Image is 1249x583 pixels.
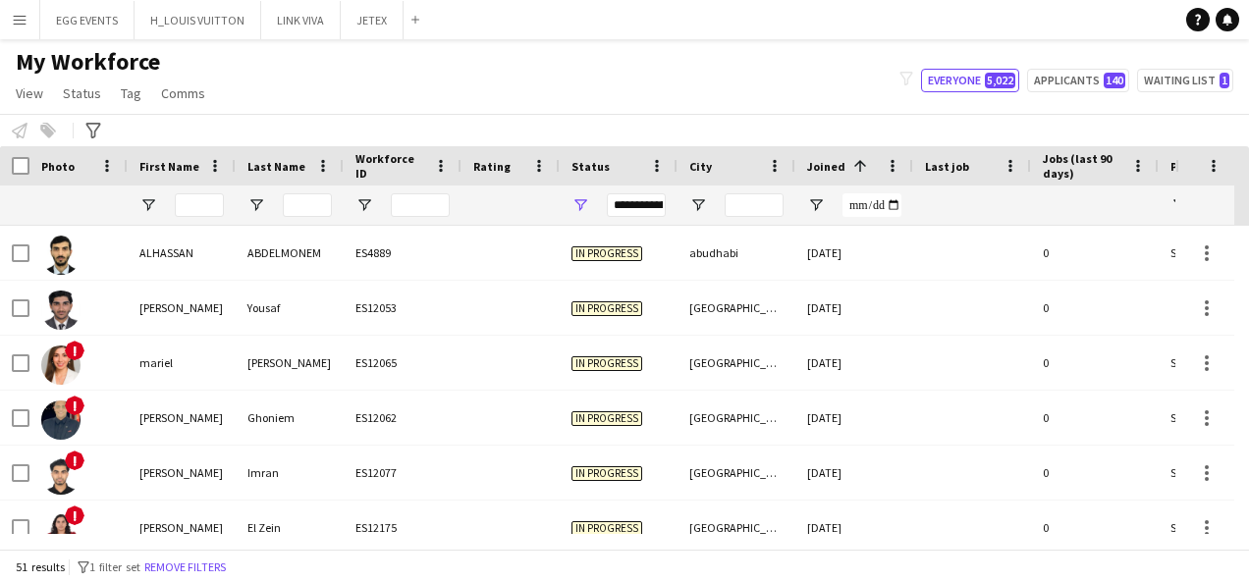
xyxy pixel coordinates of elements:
[344,281,462,335] div: ES12053
[1170,159,1210,174] span: Profile
[55,80,109,106] a: Status
[344,446,462,500] div: ES12077
[571,356,642,371] span: In progress
[139,196,157,214] button: Open Filter Menu
[128,281,236,335] div: [PERSON_NAME]
[807,159,845,174] span: Joined
[678,281,795,335] div: [GEOGRAPHIC_DATA]
[65,450,84,470] span: !
[236,336,344,390] div: [PERSON_NAME]
[128,391,236,445] div: [PERSON_NAME]
[247,159,305,174] span: Last Name
[807,196,825,214] button: Open Filter Menu
[355,151,426,181] span: Workforce ID
[571,411,642,426] span: In progress
[283,193,332,217] input: Last Name Filter Input
[16,84,43,102] span: View
[344,391,462,445] div: ES12062
[65,396,84,415] span: !
[65,341,84,360] span: !
[1031,501,1159,555] div: 0
[795,501,913,555] div: [DATE]
[341,1,404,39] button: JETEX
[1220,73,1229,88] span: 1
[921,69,1019,92] button: Everyone5,022
[128,446,236,500] div: [PERSON_NAME]
[236,391,344,445] div: Ghoniem
[571,301,642,316] span: In progress
[121,84,141,102] span: Tag
[236,446,344,500] div: Imran
[795,391,913,445] div: [DATE]
[261,1,341,39] button: LINK VIVA
[128,501,236,555] div: [PERSON_NAME]
[1027,69,1129,92] button: Applicants140
[1043,151,1123,181] span: Jobs (last 90 days)
[571,466,642,481] span: In progress
[1031,391,1159,445] div: 0
[355,196,373,214] button: Open Filter Menu
[128,226,236,280] div: ALHASSAN
[925,159,969,174] span: Last job
[41,291,81,330] img: Habib Yousaf
[678,391,795,445] div: [GEOGRAPHIC_DATA]
[678,446,795,500] div: [GEOGRAPHIC_DATA]
[344,501,462,555] div: ES12175
[8,80,51,106] a: View
[41,345,81,385] img: mariel caballero
[795,336,913,390] div: [DATE]
[795,446,913,500] div: [DATE]
[391,193,450,217] input: Workforce ID Filter Input
[571,521,642,536] span: In progress
[1031,446,1159,500] div: 0
[161,84,205,102] span: Comms
[795,226,913,280] div: [DATE]
[135,1,261,39] button: H_LOUIS VUITTON
[41,455,81,495] img: Aashir Imran
[1031,281,1159,335] div: 0
[236,281,344,335] div: Yousaf
[41,400,81,440] img: Mohamed Ghoniem
[678,336,795,390] div: [GEOGRAPHIC_DATA]
[985,73,1015,88] span: 5,022
[89,559,140,574] span: 1 filter set
[247,196,265,214] button: Open Filter Menu
[678,226,795,280] div: abudhabi
[153,80,213,106] a: Comms
[81,119,105,142] app-action-btn: Advanced filters
[40,1,135,39] button: EGG EVENTS
[1137,69,1233,92] button: Waiting list1
[473,159,511,174] span: Rating
[795,281,913,335] div: [DATE]
[41,510,81,550] img: Zenobia El Zein
[571,246,642,261] span: In progress
[63,84,101,102] span: Status
[344,336,462,390] div: ES12065
[344,226,462,280] div: ES4889
[113,80,149,106] a: Tag
[16,47,160,77] span: My Workforce
[128,336,236,390] div: mariel
[41,236,81,275] img: ALHASSAN ABDELMONEM
[1104,73,1125,88] span: 140
[689,196,707,214] button: Open Filter Menu
[571,196,589,214] button: Open Filter Menu
[842,193,901,217] input: Joined Filter Input
[678,501,795,555] div: [GEOGRAPHIC_DATA]
[175,193,224,217] input: First Name Filter Input
[1170,196,1188,214] button: Open Filter Menu
[725,193,784,217] input: City Filter Input
[65,505,84,525] span: !
[140,556,230,578] button: Remove filters
[139,159,199,174] span: First Name
[236,226,344,280] div: ABDELMONEM
[41,159,75,174] span: Photo
[1031,336,1159,390] div: 0
[1031,226,1159,280] div: 0
[689,159,712,174] span: City
[571,159,610,174] span: Status
[236,501,344,555] div: El Zein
